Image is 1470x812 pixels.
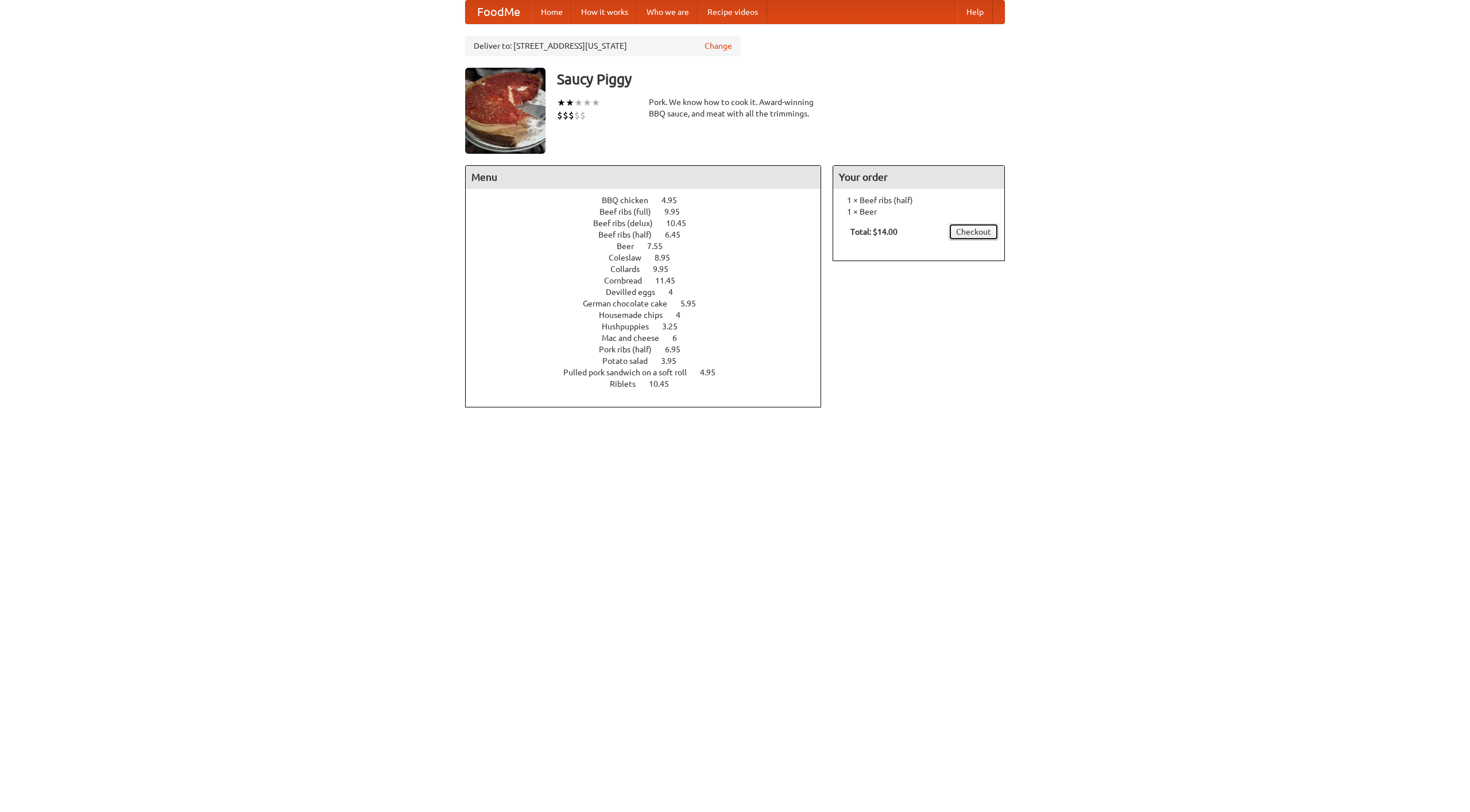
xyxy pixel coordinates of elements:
li: 1 × Beef ribs (half) [839,195,999,206]
span: Coleslaw [609,253,653,262]
a: German chocolate cake 5.95 [583,299,717,308]
a: Beer 7.55 [617,242,684,251]
a: How it works [572,1,637,24]
span: 10.45 [666,219,698,228]
span: 6.95 [665,345,692,354]
a: Cornbread 11.45 [604,276,697,285]
span: Riblets [610,379,647,388]
b: Total: $14.00 [850,227,898,236]
span: Cornbread [604,276,653,285]
a: Recipe videos [698,1,767,24]
li: ★ [591,96,600,109]
span: German chocolate cake [583,299,679,308]
span: Beef ribs (delux) [593,219,664,228]
a: FoodMe [466,1,532,24]
span: 10.45 [649,379,680,388]
a: Pork ribs (half) 6.95 [599,345,702,354]
span: 3.95 [661,356,688,366]
li: ★ [574,96,583,109]
div: Deliver to: [STREET_ADDRESS][US_STATE] [465,36,741,56]
li: $ [557,109,563,122]
span: 4 [668,287,684,297]
span: Mac and cheese [602,333,671,343]
a: Home [532,1,572,24]
span: Devilled eggs [606,287,667,297]
h4: Menu [466,166,821,189]
a: Who we are [637,1,698,24]
span: 4.95 [661,196,688,205]
a: Beef ribs (delux) 10.45 [593,219,707,228]
img: angular.jpg [465,68,546,154]
a: Collards 9.95 [610,265,690,274]
span: Potato salad [602,356,659,366]
a: Riblets 10.45 [610,379,690,388]
span: 6 [672,333,688,343]
span: Beer [617,242,645,251]
a: Help [957,1,993,24]
li: 1 × Beer [839,206,999,217]
span: 4 [676,310,692,320]
span: Beef ribs (half) [598,230,663,239]
span: BBQ chicken [602,196,660,205]
a: Potato salad 3.95 [602,356,698,366]
span: Housemade chips [599,310,674,320]
span: 7.55 [647,242,674,251]
h4: Your order [833,166,1004,189]
a: Devilled eggs 4 [606,287,694,297]
span: 3.25 [662,322,689,331]
a: Pulled pork sandwich on a soft roll 4.95 [563,368,737,377]
span: Hushpuppies [602,322,660,331]
li: $ [574,109,580,122]
span: 8.95 [655,253,682,262]
span: Collards [610,265,651,274]
li: ★ [557,96,566,109]
span: 4.95 [700,368,727,377]
span: Pork ribs (half) [599,345,663,354]
a: BBQ chicken 4.95 [602,196,698,205]
li: ★ [583,96,591,109]
h3: Saucy Piggy [557,68,1005,91]
a: Mac and cheese 6 [602,333,698,343]
a: Beef ribs (full) 9.95 [599,207,701,216]
a: Beef ribs (half) 6.45 [598,230,702,239]
span: 9.95 [653,265,680,274]
li: ★ [566,96,574,109]
span: Beef ribs (full) [599,207,663,216]
span: Pulled pork sandwich on a soft roll [563,368,698,377]
a: Change [705,40,732,52]
a: Housemade chips 4 [599,310,702,320]
span: 9.95 [664,207,691,216]
a: Checkout [949,223,999,240]
li: $ [563,109,568,122]
div: Pork. We know how to cook it. Award-winning BBQ sauce, and meat with all the trimmings. [649,96,821,119]
span: 6.45 [665,230,692,239]
span: 11.45 [655,276,687,285]
a: Hushpuppies 3.25 [602,322,699,331]
span: 5.95 [680,299,707,308]
li: $ [580,109,586,122]
li: $ [568,109,574,122]
a: Coleslaw 8.95 [609,253,691,262]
